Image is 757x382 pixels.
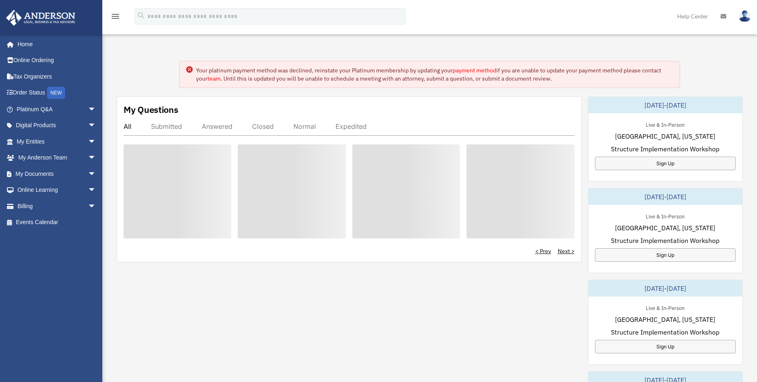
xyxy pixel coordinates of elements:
div: My Questions [124,103,178,116]
div: Live & In-Person [639,211,691,220]
div: Answered [202,122,232,130]
a: My Anderson Teamarrow_drop_down [6,150,108,166]
div: All [124,122,131,130]
a: Tax Organizers [6,68,108,85]
a: Billingarrow_drop_down [6,198,108,214]
span: [GEOGRAPHIC_DATA], [US_STATE] [615,315,715,324]
a: Digital Productsarrow_drop_down [6,117,108,134]
div: Submitted [151,122,182,130]
span: arrow_drop_down [88,150,104,166]
a: Platinum Q&Aarrow_drop_down [6,101,108,117]
a: < Prev [535,247,551,255]
a: Next > [558,247,575,255]
span: arrow_drop_down [88,166,104,182]
img: Anderson Advisors Platinum Portal [4,10,78,26]
a: Sign Up [595,340,736,353]
div: NEW [47,87,65,99]
span: arrow_drop_down [88,133,104,150]
span: Structure Implementation Workshop [611,144,719,154]
div: [DATE]-[DATE] [588,189,743,205]
i: search [137,11,146,20]
a: menu [110,14,120,21]
div: [DATE]-[DATE] [588,97,743,113]
div: Normal [293,122,316,130]
span: arrow_drop_down [88,182,104,199]
div: [DATE]-[DATE] [588,280,743,297]
span: arrow_drop_down [88,117,104,134]
img: User Pic [739,10,751,22]
div: Your platinum payment method was declined, reinstate your Platinum membership by updating your if... [196,66,673,83]
a: Sign Up [595,157,736,170]
a: team [207,75,221,82]
i: menu [110,11,120,21]
a: Events Calendar [6,214,108,231]
span: Structure Implementation Workshop [611,327,719,337]
div: Live & In-Person [639,120,691,128]
a: Online Learningarrow_drop_down [6,182,108,198]
div: Expedited [336,122,367,130]
a: Order StatusNEW [6,85,108,101]
div: Live & In-Person [639,303,691,312]
span: Structure Implementation Workshop [611,236,719,245]
a: My Documentsarrow_drop_down [6,166,108,182]
a: Home [6,36,104,52]
span: [GEOGRAPHIC_DATA], [US_STATE] [615,223,715,233]
span: arrow_drop_down [88,198,104,215]
a: Sign Up [595,248,736,262]
div: Closed [252,122,274,130]
span: [GEOGRAPHIC_DATA], [US_STATE] [615,131,715,141]
span: arrow_drop_down [88,101,104,118]
a: Online Ordering [6,52,108,69]
a: My Entitiesarrow_drop_down [6,133,108,150]
a: payment method [453,67,496,74]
